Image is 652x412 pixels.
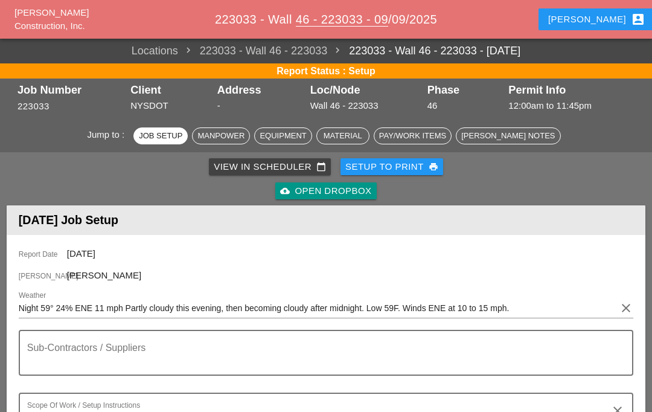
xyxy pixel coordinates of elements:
[130,99,211,113] div: NYSDOT
[260,130,306,142] div: Equipment
[508,84,634,96] div: Permit Info
[67,248,95,259] span: [DATE]
[379,130,446,142] div: Pay/Work Items
[427,84,503,96] div: Phase
[254,127,312,144] button: Equipment
[87,129,129,140] span: Jump to :
[327,43,520,59] a: 223033 - Wall 46 - 223033 - [DATE]
[280,186,290,196] i: cloud_upload
[197,130,245,142] div: Manpower
[133,127,188,144] button: Job Setup
[19,271,67,282] span: [PERSON_NAME]
[461,130,555,142] div: [PERSON_NAME] Notes
[310,84,421,96] div: Loc/Node
[7,205,645,235] header: [DATE] Job Setup
[215,13,437,27] span: 223033 - Wall /09/2025
[19,249,67,260] span: Report Date
[130,84,211,96] div: Client
[631,12,645,27] i: account_box
[14,7,89,31] a: [PERSON_NAME] Construction, Inc.
[19,298,616,318] input: Weather
[429,162,438,172] i: print
[192,127,250,144] button: Manpower
[340,158,443,175] button: Setup to Print
[548,12,645,27] div: [PERSON_NAME]
[619,301,633,315] i: clear
[316,127,369,144] button: Material
[345,160,438,174] div: Setup to Print
[209,158,331,175] a: View in Scheduler
[18,100,50,114] button: 223033
[67,270,141,280] span: [PERSON_NAME]
[139,130,182,142] div: Job Setup
[280,184,371,198] div: Open Dropbox
[217,99,304,113] div: -
[456,127,560,144] button: [PERSON_NAME] Notes
[27,346,615,375] textarea: Sub-Contractors / Suppliers
[275,182,376,199] a: Open Dropbox
[18,84,124,96] div: Job Number
[508,99,634,113] div: 12:00am to 11:45pm
[427,99,503,113] div: 46
[217,84,304,96] div: Address
[322,130,364,142] div: Material
[310,99,421,113] div: Wall 46 - 223033
[214,160,326,174] div: View in Scheduler
[374,127,452,144] button: Pay/Work Items
[316,162,326,172] i: calendar_today
[132,43,178,59] a: Locations
[178,43,327,59] span: 223033 - Wall 46 - 223033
